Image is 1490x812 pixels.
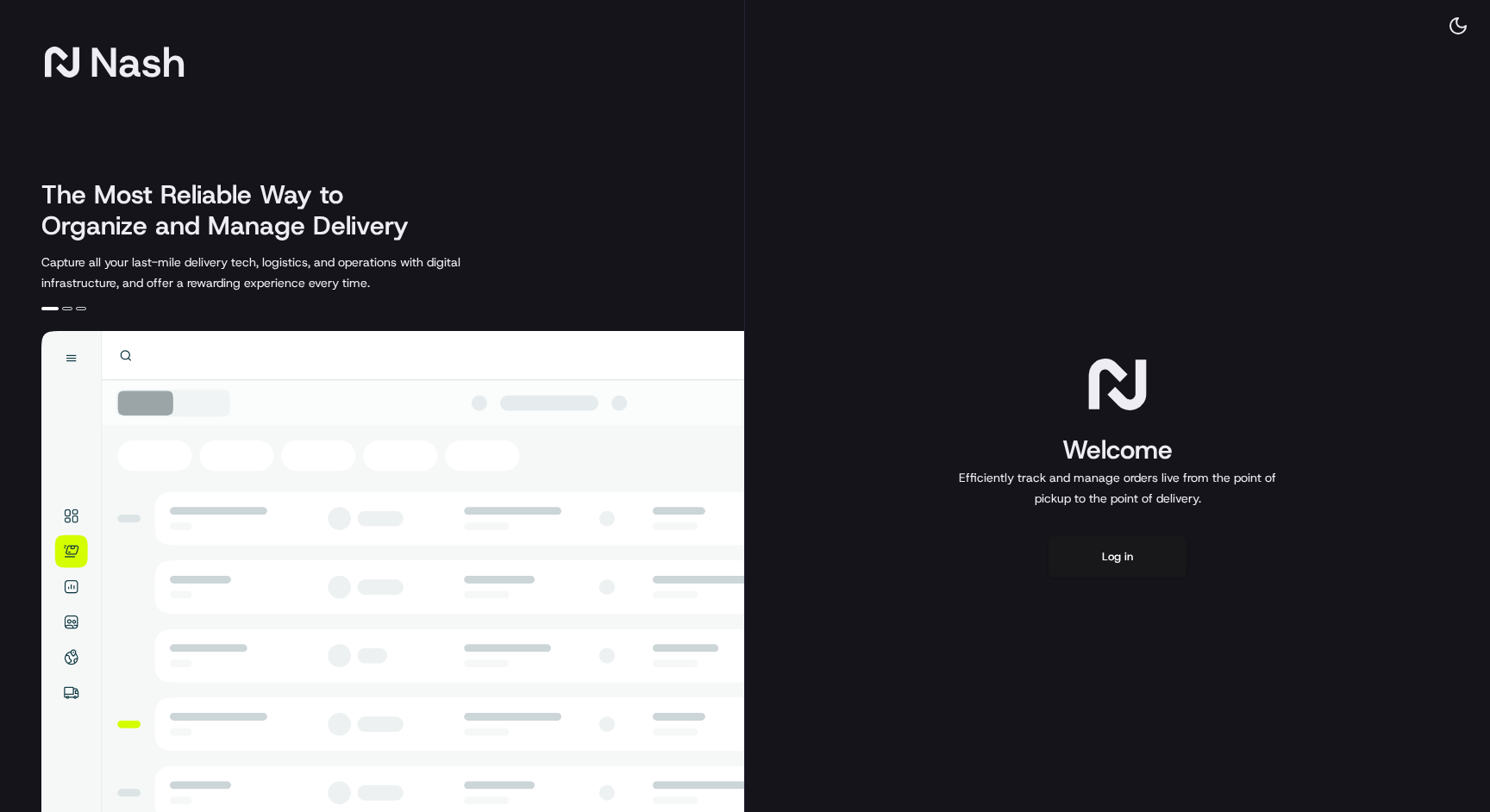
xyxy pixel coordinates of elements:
[90,45,185,79] span: Nash
[41,252,538,293] p: Capture all your last-mile delivery tech, logistics, and operations with digital infrastructure, ...
[952,467,1283,509] p: Efficiently track and manage orders live from the point of pickup to the point of delivery.
[1049,536,1186,578] button: Log in
[952,433,1283,467] h1: Welcome
[41,179,428,241] h2: The Most Reliable Way to Organize and Manage Delivery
